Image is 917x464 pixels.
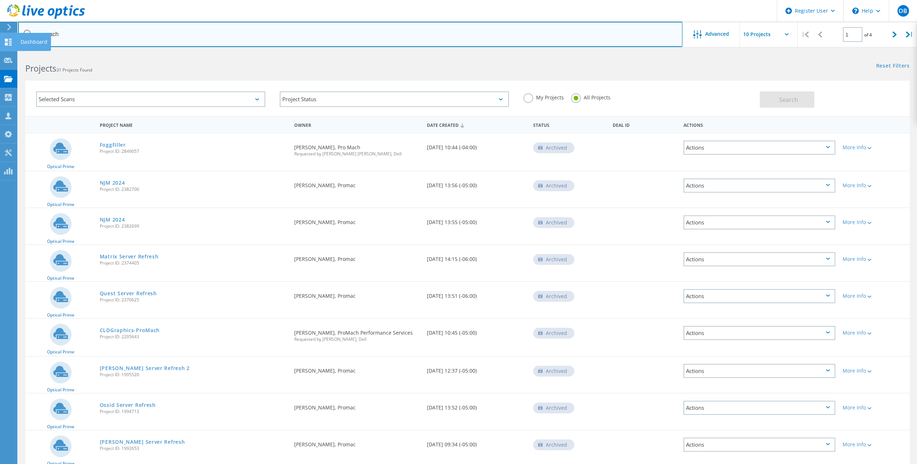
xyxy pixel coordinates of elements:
div: [PERSON_NAME], Promac [291,208,423,232]
div: Archived [533,180,574,191]
a: Live Optics Dashboard [7,15,85,20]
div: Actions [684,401,835,415]
button: Search [760,91,814,108]
div: [PERSON_NAME], Promac [291,171,423,195]
span: Project ID: 2382700 [100,187,287,192]
div: More Info [843,368,906,373]
span: Project ID: 2374405 [100,261,287,265]
div: More Info [843,220,906,225]
div: [DATE] 14:15 (-06:00) [423,245,530,269]
div: Status [530,118,609,131]
span: Advanced [705,31,729,36]
span: Optical Prime [47,239,74,244]
label: My Projects [523,93,564,100]
a: FoggFiller [100,142,126,147]
a: Ossid Server Refresh [100,403,156,408]
span: OB [899,8,907,14]
input: Search projects by name, owner, ID, company, etc [18,22,682,47]
div: [DATE] 09:34 (-05:00) [423,430,530,454]
svg: \n [852,8,859,14]
span: Optical Prime [47,350,74,354]
a: NJM 2024 [100,217,125,222]
span: Project ID: 2205643 [100,335,287,339]
label: All Projects [571,93,610,100]
span: 31 Projects Found [56,67,92,73]
div: Archived [533,328,574,339]
div: Date Created [423,118,530,132]
a: Quest Server Refresh [100,291,157,296]
div: Archived [533,366,574,377]
div: [DATE] 13:55 (-05:00) [423,208,530,232]
span: Optical Prime [47,313,74,317]
span: Optical Prime [47,425,74,429]
span: Optical Prime [47,164,74,169]
span: of 4 [864,32,872,38]
div: Project Status [280,91,509,107]
div: [DATE] 10:44 (-04:00) [423,133,530,157]
div: Archived [533,142,574,153]
div: Actions [684,438,835,452]
div: Actions [684,252,835,266]
div: Archived [533,439,574,450]
div: [DATE] 12:37 (-05:00) [423,357,530,381]
div: Owner [291,118,423,131]
span: Optical Prime [47,276,74,280]
div: Actions [680,118,839,131]
div: Dashboard [21,39,47,44]
span: Optical Prime [47,388,74,392]
div: More Info [843,145,906,150]
b: Projects [25,63,56,74]
div: More Info [843,183,906,188]
a: CLDGraphics-ProMach [100,328,160,333]
div: Archived [533,217,574,228]
span: Project ID: 1992653 [100,446,287,451]
span: Project ID: 2849057 [100,149,287,154]
div: Deal Id [609,118,680,131]
div: Actions [684,326,835,340]
div: [DATE] 13:51 (-06:00) [423,282,530,306]
div: Actions [684,364,835,378]
div: [PERSON_NAME], Promac [291,245,423,269]
div: [PERSON_NAME], Promac [291,430,423,454]
div: Archived [533,254,574,265]
span: Optical Prime [47,202,74,207]
div: | [798,22,813,47]
a: [PERSON_NAME] Server Refresh 2 [100,366,190,371]
div: Actions [684,141,835,155]
div: Actions [684,179,835,193]
div: More Info [843,405,906,410]
div: More Info [843,293,906,298]
div: More Info [843,442,906,447]
div: [PERSON_NAME], Pro Mach [291,133,423,163]
a: [PERSON_NAME] Server Refresh [100,439,185,444]
div: Selected Scans [36,91,265,107]
div: [PERSON_NAME], Promac [291,357,423,381]
span: Project ID: 1994713 [100,409,287,414]
div: [PERSON_NAME], Promac [291,394,423,417]
div: More Info [843,257,906,262]
div: Actions [684,289,835,303]
div: Actions [684,215,835,229]
div: Project Name [96,118,291,131]
div: [PERSON_NAME], ProMach Performance Services [291,319,423,349]
div: Archived [533,403,574,413]
div: Archived [533,291,574,302]
a: NJM 2024 [100,180,125,185]
span: Project ID: 2382699 [100,224,287,228]
div: [DATE] 13:52 (-05:00) [423,394,530,417]
span: Requested by [PERSON_NAME] [PERSON_NAME], Dell [294,152,420,156]
a: Reset Filters [876,63,910,69]
a: Matrix Server Refresh [100,254,159,259]
span: Search [779,96,798,104]
span: Project ID: 2370625 [100,298,287,302]
div: [PERSON_NAME], Promac [291,282,423,306]
div: [DATE] 13:56 (-05:00) [423,171,530,195]
div: [DATE] 10:45 (-05:00) [423,319,530,343]
span: Requested by [PERSON_NAME], Dell [294,337,420,341]
div: More Info [843,330,906,335]
div: | [902,22,917,47]
span: Project ID: 1995520 [100,373,287,377]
